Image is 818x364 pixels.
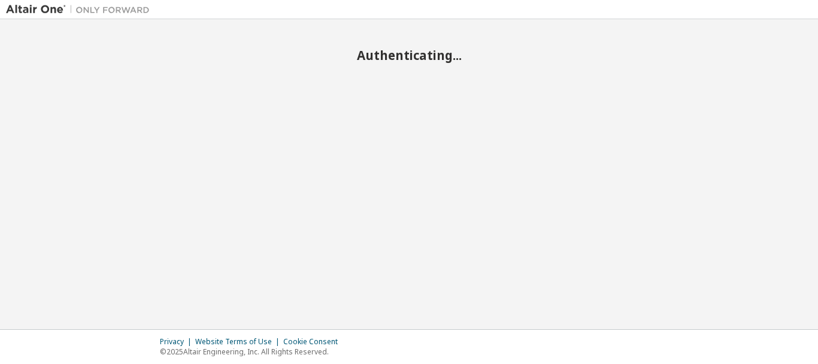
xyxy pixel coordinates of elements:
[283,337,345,347] div: Cookie Consent
[6,47,812,63] h2: Authenticating...
[195,337,283,347] div: Website Terms of Use
[6,4,156,16] img: Altair One
[160,337,195,347] div: Privacy
[160,347,345,357] p: © 2025 Altair Engineering, Inc. All Rights Reserved.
